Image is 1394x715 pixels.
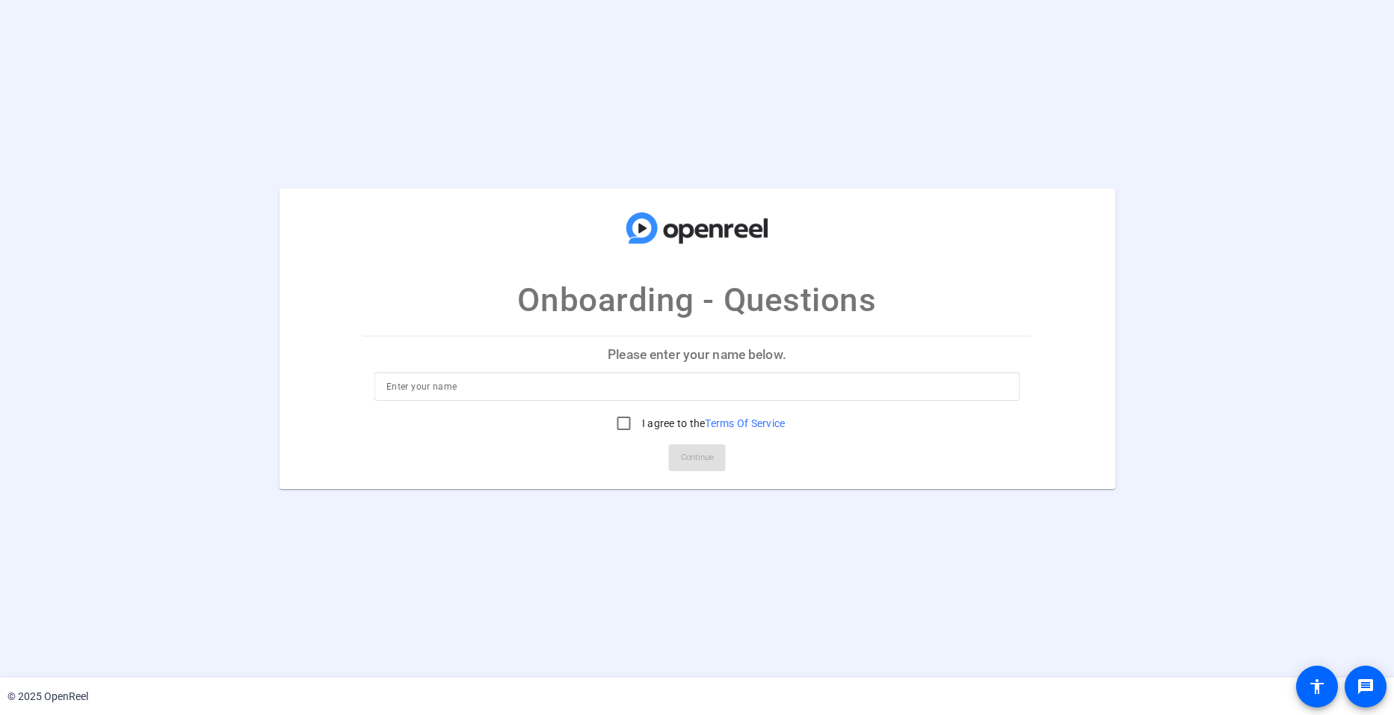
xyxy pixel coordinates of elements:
[623,203,772,253] img: company-logo
[705,417,785,429] a: Terms Of Service
[1357,678,1375,696] mat-icon: message
[386,378,1008,396] input: Enter your name
[639,416,786,431] label: I agree to the
[7,689,88,705] div: © 2025 OpenReel
[363,337,1031,372] p: Please enter your name below.
[1308,678,1326,696] mat-icon: accessibility
[517,275,876,325] p: Onboarding - Questions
